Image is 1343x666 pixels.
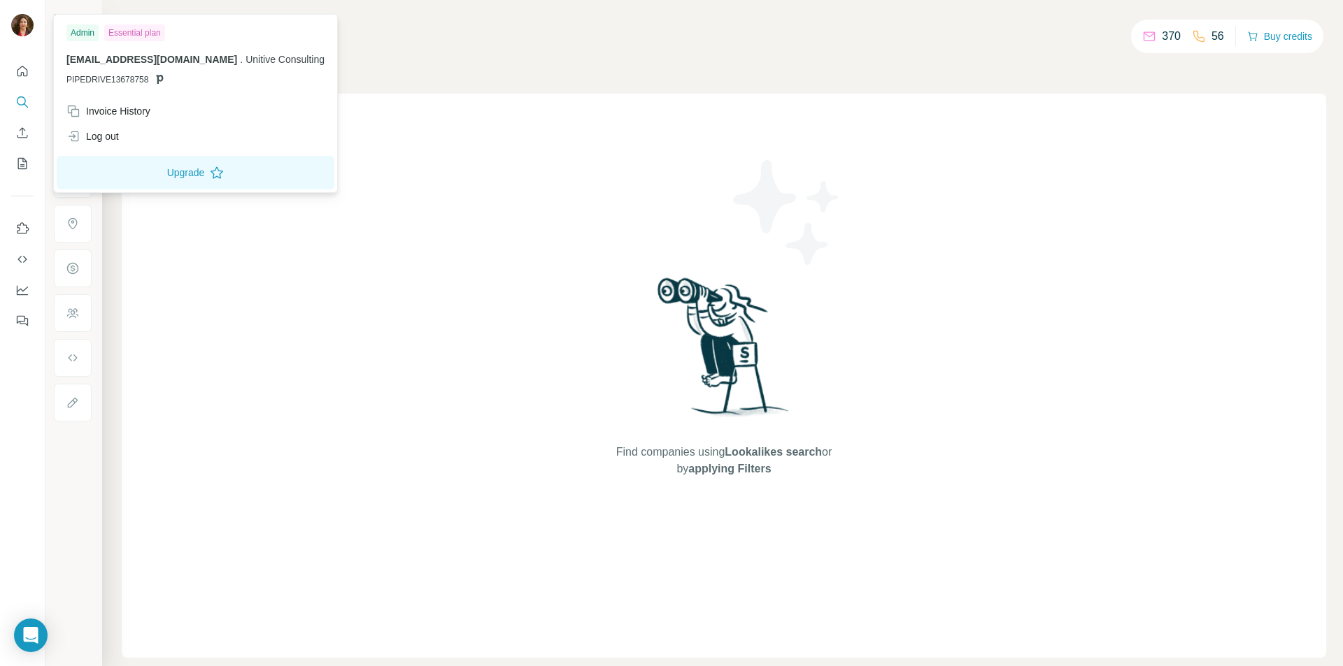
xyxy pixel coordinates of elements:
button: Search [11,89,34,115]
div: Essential plan [104,24,165,41]
span: PIPEDRIVE13678758 [66,73,148,86]
span: . [240,54,243,65]
button: Dashboard [11,277,34,303]
div: Log out [66,129,119,143]
p: 56 [1211,28,1224,45]
button: Show [43,8,101,29]
span: Unitive Consulting [246,54,325,65]
span: [EMAIL_ADDRESS][DOMAIN_NAME] [66,54,237,65]
div: Admin [66,24,99,41]
span: applying Filters [688,463,771,475]
button: Buy credits [1247,27,1312,46]
p: 370 [1162,28,1181,45]
button: Use Surfe API [11,247,34,272]
div: Invoice History [66,104,150,118]
span: Lookalikes search [725,446,822,458]
div: Open Intercom Messenger [14,618,48,652]
button: Upgrade [57,156,334,189]
span: Find companies using or by [612,444,836,477]
h4: Search [122,17,1326,36]
button: Feedback [11,308,34,333]
img: Surfe Illustration - Stars [724,150,850,275]
img: Avatar [11,14,34,36]
button: Use Surfe on LinkedIn [11,216,34,241]
button: Quick start [11,59,34,84]
img: Surfe Illustration - Woman searching with binoculars [651,274,797,430]
button: My lists [11,151,34,176]
button: Enrich CSV [11,120,34,145]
